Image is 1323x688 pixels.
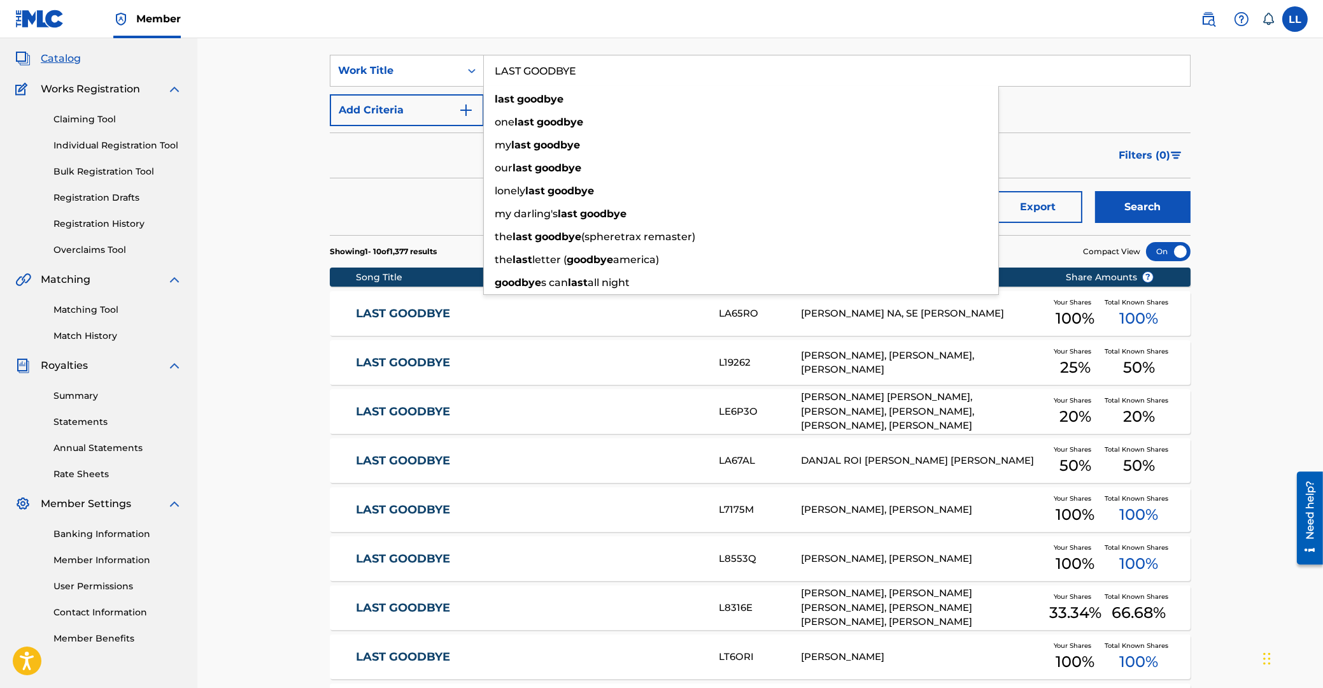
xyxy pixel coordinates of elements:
[356,601,702,615] a: LAST GOODBYE
[1054,347,1096,356] span: Your Shares
[1105,396,1173,405] span: Total Known Shares
[356,454,702,468] a: LAST GOODBYE
[1095,191,1191,223] button: Search
[41,272,90,287] span: Matching
[719,306,800,321] div: LA65RO
[495,139,511,151] span: my
[567,254,613,266] strong: goodbye
[338,63,453,78] div: Work Title
[53,191,182,204] a: Registration Drafts
[356,650,702,664] a: LAST GOODBYE
[1123,356,1155,379] span: 50 %
[356,552,702,566] a: LAST GOODBYE
[548,185,594,197] strong: goodbye
[1054,396,1096,405] span: Your Shares
[1229,6,1254,32] div: Help
[1054,445,1096,454] span: Your Shares
[534,139,580,151] strong: goodbye
[1287,466,1323,571] iframe: Resource Center
[801,390,1046,433] div: [PERSON_NAME] [PERSON_NAME], [PERSON_NAME], [PERSON_NAME], [PERSON_NAME], [PERSON_NAME]
[1054,494,1096,503] span: Your Shares
[1056,503,1094,526] span: 100 %
[1059,405,1091,428] span: 20 %
[53,468,182,481] a: Rate Sheets
[15,358,31,373] img: Royalties
[136,11,181,26] span: Member
[53,389,182,403] a: Summary
[541,276,568,289] span: s can
[1054,543,1096,552] span: Your Shares
[53,139,182,152] a: Individual Registration Tool
[719,601,800,615] div: L8316E
[1123,454,1155,477] span: 50 %
[1143,272,1153,282] span: ?
[356,271,703,284] div: Song Title
[495,162,513,174] span: our
[537,116,583,128] strong: goodbye
[801,552,1046,566] div: [PERSON_NAME], [PERSON_NAME]
[1119,503,1158,526] span: 100 %
[356,306,702,321] a: LAST GOODBYE
[513,254,532,266] strong: last
[517,93,563,105] strong: goodbye
[167,358,182,373] img: expand
[15,51,31,66] img: Catalog
[532,254,567,266] span: letter (
[15,496,31,512] img: Member Settings
[1112,601,1166,624] span: 66.68 %
[588,276,630,289] span: all night
[1056,307,1094,330] span: 100 %
[719,552,800,566] div: L8553Q
[53,303,182,317] a: Matching Tool
[558,208,577,220] strong: last
[53,415,182,429] a: Statements
[513,162,532,174] strong: last
[53,554,182,567] a: Member Information
[1196,6,1221,32] a: Public Search
[513,231,532,243] strong: last
[1105,641,1173,650] span: Total Known Shares
[53,165,182,178] a: Bulk Registration Tool
[1105,592,1173,601] span: Total Known Shares
[535,231,581,243] strong: goodbye
[458,103,474,118] img: 9d2ae6d4665cec9f34b9.svg
[113,11,129,27] img: Top Rightsholder
[1049,601,1101,624] span: 33.34 %
[495,116,514,128] span: one
[53,243,182,257] a: Overclaims Tool
[801,454,1046,468] div: DANJAL ROI [PERSON_NAME] [PERSON_NAME]
[1171,152,1182,159] img: filter
[525,185,545,197] strong: last
[15,272,31,287] img: Matching
[53,606,182,619] a: Contact Information
[167,496,182,512] img: expand
[1105,347,1173,356] span: Total Known Shares
[580,208,626,220] strong: goodbye
[568,276,588,289] strong: last
[1262,13,1275,25] div: Notifications
[1201,11,1216,27] img: search
[1054,297,1096,307] span: Your Shares
[356,503,702,517] a: LAST GOODBYE
[15,82,32,97] img: Works Registration
[495,208,558,220] span: my darling's
[15,10,64,28] img: MLC Logo
[719,355,800,370] div: L19262
[1060,356,1091,379] span: 25 %
[53,580,182,593] a: User Permissions
[1111,140,1191,171] button: Filters (0)
[511,139,531,151] strong: last
[330,55,1191,235] form: Search Form
[495,231,513,243] span: the
[1056,552,1094,575] span: 100 %
[1259,627,1323,688] div: Chat Widget
[167,272,182,287] img: expand
[719,650,800,664] div: LT6ORI
[801,503,1046,517] div: [PERSON_NAME], [PERSON_NAME]
[1119,307,1158,330] span: 100 %
[53,527,182,541] a: Banking Information
[330,246,437,257] p: Showing 1 - 10 of 1,377 results
[53,217,182,231] a: Registration History
[1054,592,1096,601] span: Your Shares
